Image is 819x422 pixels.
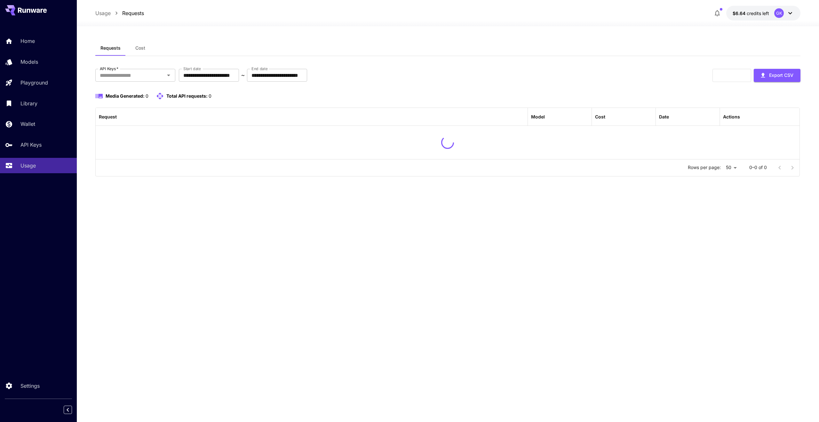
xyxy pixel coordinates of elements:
[688,164,721,171] p: Rows per page:
[106,93,145,99] span: Media Generated:
[20,79,48,86] p: Playground
[20,120,35,128] p: Wallet
[20,58,38,66] p: Models
[68,404,77,416] div: Collapse sidebar
[723,163,739,172] div: 50
[95,9,111,17] a: Usage
[241,71,245,79] p: ~
[183,66,201,71] label: Start date
[20,37,35,45] p: Home
[20,100,37,107] p: Library
[20,382,40,390] p: Settings
[209,93,211,99] span: 0
[723,114,740,119] div: Actions
[100,66,118,71] label: API Keys
[774,8,784,18] div: GK
[595,114,605,119] div: Cost
[99,114,117,119] div: Request
[146,93,148,99] span: 0
[20,141,42,149] p: API Keys
[749,164,767,171] p: 0–0 of 0
[754,69,800,82] button: Export CSV
[659,114,669,119] div: Date
[531,114,545,119] div: Model
[166,93,208,99] span: Total API requests:
[726,6,800,20] button: $6.64113GK
[747,11,769,16] span: credits left
[122,9,144,17] a: Requests
[64,406,72,414] button: Collapse sidebar
[100,45,121,51] span: Requests
[20,162,36,169] p: Usage
[164,71,173,80] button: Open
[733,11,747,16] span: $6.64
[95,9,144,17] nav: breadcrumb
[251,66,267,71] label: End date
[135,45,145,51] span: Cost
[733,10,769,17] div: $6.64113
